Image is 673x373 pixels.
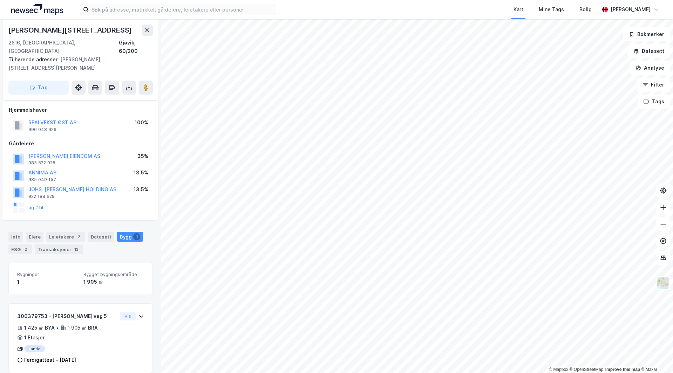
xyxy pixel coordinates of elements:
[46,232,85,242] div: Leietakere
[117,232,143,242] div: Bygg
[605,367,640,372] a: Improve this map
[638,339,673,373] iframe: Chat Widget
[549,367,568,372] a: Mapbox
[75,233,82,240] div: 2
[83,278,144,286] div: 1 905 ㎡
[8,39,119,55] div: 2816, [GEOGRAPHIC_DATA], [GEOGRAPHIC_DATA]
[638,339,673,373] div: Kontrollprogram for chat
[11,4,63,15] img: logo.a4113a55bc3d86da70a041830d287a7e.svg
[89,4,276,15] input: Søk på adresse, matrikkel, gårdeiere, leietakere eller personer
[9,106,152,114] div: Hjemmelshaver
[68,324,98,332] div: 1 905 ㎡ BRA
[135,118,148,127] div: 100%
[28,194,55,199] div: 922 188 629
[8,25,133,36] div: [PERSON_NAME][STREET_ADDRESS]
[8,56,60,62] span: Tilhørende adresser:
[17,278,78,286] div: 1
[26,232,43,242] div: Eiere
[24,333,45,342] div: 1 Etasjer
[119,39,153,55] div: Gjøvik, 60/200
[83,271,144,277] span: Bygget bygningsområde
[88,232,114,242] div: Datasett
[56,325,59,331] div: •
[24,356,76,364] div: Ferdigattest - [DATE]
[73,246,80,253] div: 13
[28,127,56,132] div: 996 048 926
[137,152,148,160] div: 35%
[657,276,670,290] img: Z
[8,81,69,95] button: Tag
[17,312,117,320] div: 300379753 - [PERSON_NAME] veg 5
[637,78,670,92] button: Filter
[8,232,23,242] div: Info
[22,246,29,253] div: 2
[24,324,55,332] div: 1 425 ㎡ BYA
[638,95,670,109] button: Tags
[579,5,592,14] div: Bolig
[630,61,670,75] button: Analyse
[611,5,651,14] div: [PERSON_NAME]
[539,5,564,14] div: Mine Tags
[8,244,32,254] div: ESG
[514,5,523,14] div: Kart
[120,312,136,320] button: Vis
[570,367,604,372] a: OpenStreetMap
[35,244,83,254] div: Transaksjoner
[17,271,78,277] span: Bygninger
[28,177,56,182] div: 985 049 157
[134,185,148,194] div: 13.5%
[627,44,670,58] button: Datasett
[133,233,140,240] div: 1
[9,139,152,148] div: Gårdeiere
[28,160,55,166] div: 983 522 025
[623,27,670,41] button: Bokmerker
[134,168,148,177] div: 13.5%
[8,55,147,72] div: [PERSON_NAME][STREET_ADDRESS][PERSON_NAME]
